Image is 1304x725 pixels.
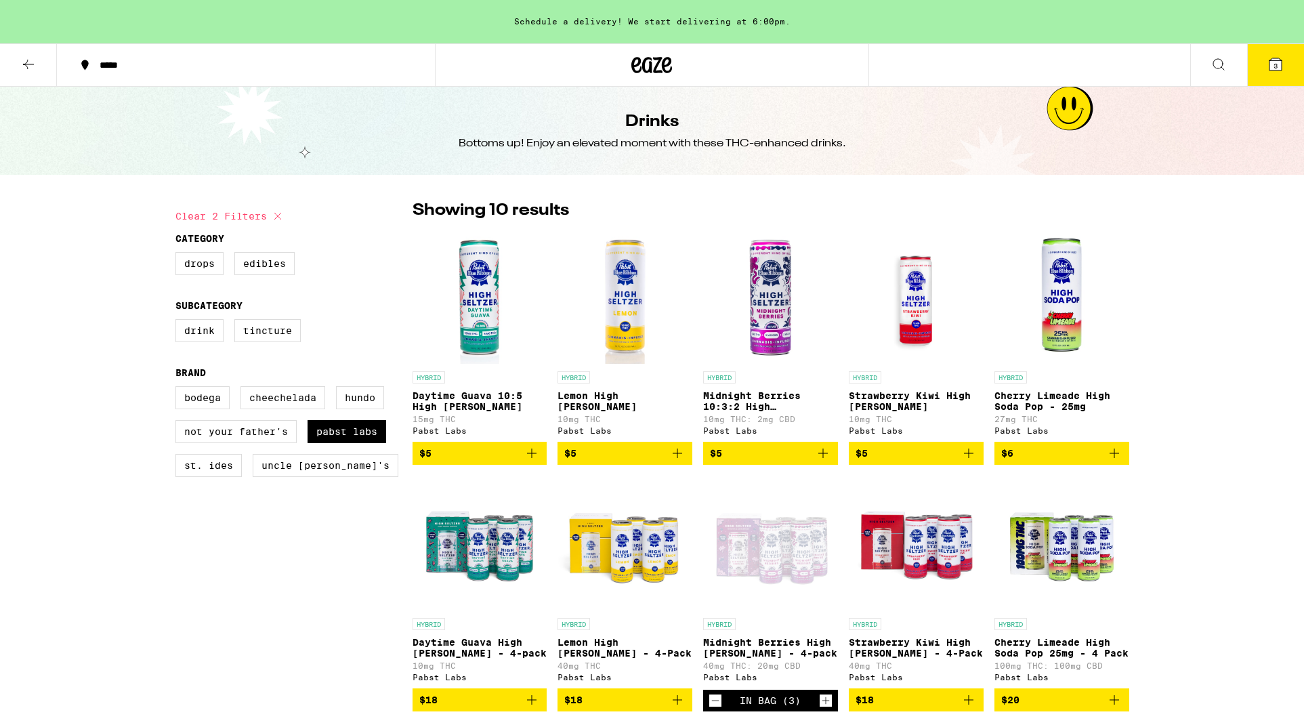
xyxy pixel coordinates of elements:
[703,415,838,423] p: 10mg THC: 2mg CBD
[413,229,547,442] a: Open page for Daytime Guava 10:5 High Seltzer from Pabst Labs
[703,390,838,412] p: Midnight Berries 10:3:2 High [PERSON_NAME]
[849,390,984,412] p: Strawberry Kiwi High [PERSON_NAME]
[994,390,1129,412] p: Cherry Limeade High Soda Pop - 25mg
[703,229,838,442] a: Open page for Midnight Berries 10:3:2 High Seltzer from Pabst Labs
[703,426,838,435] div: Pabst Labs
[234,252,295,275] label: Edibles
[703,673,838,682] div: Pabst Labs
[558,390,692,412] p: Lemon High [PERSON_NAME]
[413,618,445,630] p: HYBRID
[413,199,569,222] p: Showing 10 results
[710,448,722,459] span: $5
[175,252,224,275] label: Drops
[234,319,301,342] label: Tincture
[849,476,984,611] img: Pabst Labs - Strawberry Kiwi High Seltzer - 4-Pack
[1247,44,1304,86] button: 3
[558,688,692,711] button: Add to bag
[1001,448,1013,459] span: $6
[819,694,833,707] button: Increment
[994,688,1129,711] button: Add to bag
[419,695,438,705] span: $18
[175,420,297,443] label: Not Your Father's
[703,476,838,690] a: Open page for Midnight Berries High Seltzer - 4-pack from Pabst Labs
[413,415,547,423] p: 15mg THC
[413,637,547,659] p: Daytime Guava High [PERSON_NAME] - 4-pack
[703,371,736,384] p: HYBRID
[419,448,432,459] span: $5
[175,386,230,409] label: Bodega
[413,688,547,711] button: Add to bag
[994,371,1027,384] p: HYBRID
[994,426,1129,435] div: Pabst Labs
[413,371,445,384] p: HYBRID
[994,442,1129,465] button: Add to bag
[856,695,874,705] span: $18
[849,618,881,630] p: HYBRID
[849,371,881,384] p: HYBRID
[413,476,547,611] img: Pabst Labs - Daytime Guava High Seltzer - 4-pack
[625,110,679,133] h1: Drinks
[709,694,722,707] button: Decrement
[849,673,984,682] div: Pabst Labs
[994,229,1129,442] a: Open page for Cherry Limeade High Soda Pop - 25mg from Pabst Labs
[849,229,984,442] a: Open page for Strawberry Kiwi High Seltzer from Pabst Labs
[413,390,547,412] p: Daytime Guava 10:5 High [PERSON_NAME]
[849,229,984,365] img: Pabst Labs - Strawberry Kiwi High Seltzer
[994,673,1129,682] div: Pabst Labs
[703,442,838,465] button: Add to bag
[856,448,868,459] span: $5
[703,229,838,365] img: Pabst Labs - Midnight Berries 10:3:2 High Seltzer
[413,426,547,435] div: Pabst Labs
[558,426,692,435] div: Pabst Labs
[413,442,547,465] button: Add to bag
[740,695,801,706] div: In Bag (3)
[994,637,1129,659] p: Cherry Limeade High Soda Pop 25mg - 4 Pack
[849,442,984,465] button: Add to bag
[703,618,736,630] p: HYBRID
[175,454,242,477] label: St. Ides
[175,319,224,342] label: Drink
[336,386,384,409] label: Hundo
[849,426,984,435] div: Pabst Labs
[564,448,576,459] span: $5
[1274,62,1278,70] span: 3
[558,476,692,611] img: Pabst Labs - Lemon High Seltzer - 4-Pack
[175,199,286,233] button: Clear 2 filters
[564,695,583,705] span: $18
[558,229,692,365] img: Pabst Labs - Lemon High Seltzer
[558,618,590,630] p: HYBRID
[413,673,547,682] div: Pabst Labs
[994,415,1129,423] p: 27mg THC
[558,637,692,659] p: Lemon High [PERSON_NAME] - 4-Pack
[849,476,984,688] a: Open page for Strawberry Kiwi High Seltzer - 4-Pack from Pabst Labs
[994,476,1129,611] img: Pabst Labs - Cherry Limeade High Soda Pop 25mg - 4 Pack
[558,371,590,384] p: HYBRID
[175,300,243,311] legend: Subcategory
[994,618,1027,630] p: HYBRID
[994,476,1129,688] a: Open page for Cherry Limeade High Soda Pop 25mg - 4 Pack from Pabst Labs
[703,661,838,670] p: 40mg THC: 20mg CBD
[413,476,547,688] a: Open page for Daytime Guava High Seltzer - 4-pack from Pabst Labs
[558,229,692,442] a: Open page for Lemon High Seltzer from Pabst Labs
[459,136,846,151] div: Bottoms up! Enjoy an elevated moment with these THC-enhanced drinks.
[558,476,692,688] a: Open page for Lemon High Seltzer - 4-Pack from Pabst Labs
[558,415,692,423] p: 10mg THC
[558,661,692,670] p: 40mg THC
[703,637,838,659] p: Midnight Berries High [PERSON_NAME] - 4-pack
[558,442,692,465] button: Add to bag
[413,661,547,670] p: 10mg THC
[994,229,1129,365] img: Pabst Labs - Cherry Limeade High Soda Pop - 25mg
[240,386,325,409] label: Cheechelada
[994,661,1129,670] p: 100mg THC: 100mg CBD
[253,454,398,477] label: Uncle [PERSON_NAME]'s
[308,420,386,443] label: Pabst Labs
[849,637,984,659] p: Strawberry Kiwi High [PERSON_NAME] - 4-Pack
[849,415,984,423] p: 10mg THC
[849,661,984,670] p: 40mg THC
[849,688,984,711] button: Add to bag
[558,673,692,682] div: Pabst Labs
[175,233,224,244] legend: Category
[413,229,547,365] img: Pabst Labs - Daytime Guava 10:5 High Seltzer
[175,367,206,378] legend: Brand
[1001,695,1019,705] span: $20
